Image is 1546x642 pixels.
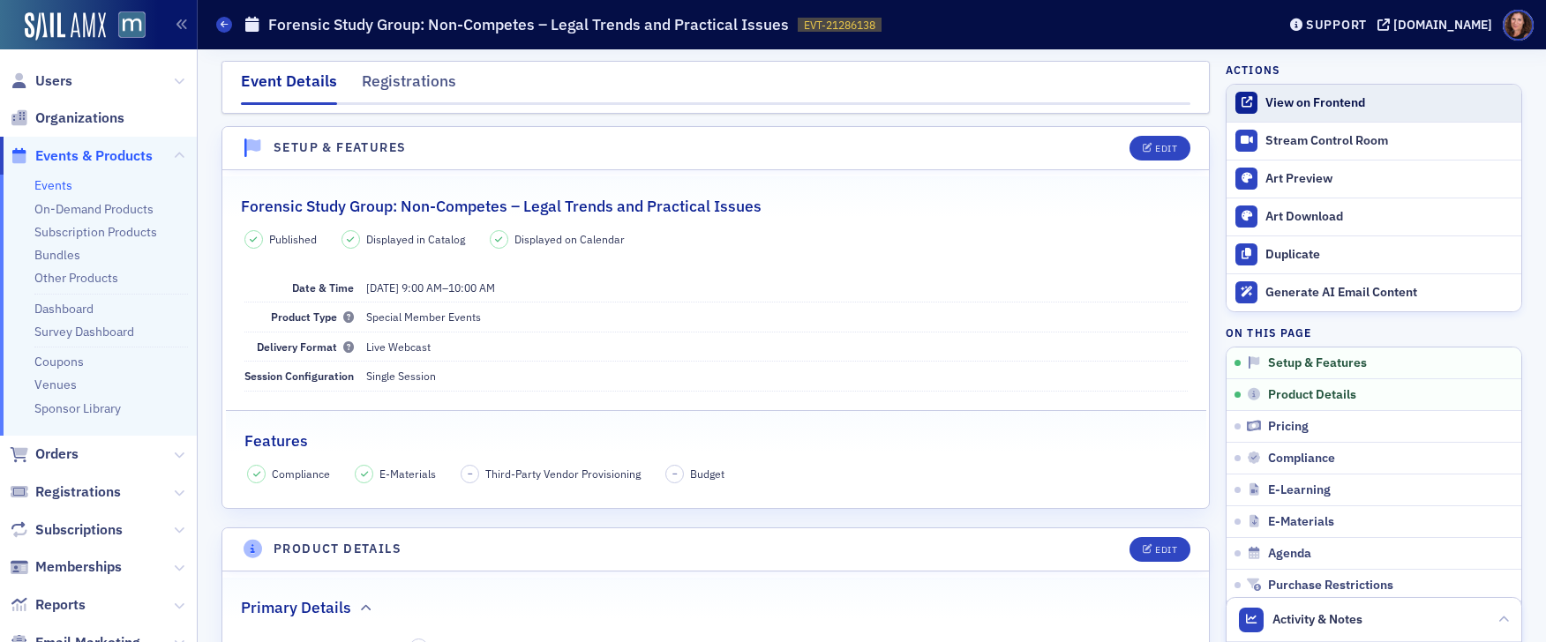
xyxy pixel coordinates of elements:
[34,354,84,370] a: Coupons
[366,280,399,295] span: [DATE]
[1272,610,1362,629] span: Activity & Notes
[468,467,473,480] span: –
[272,466,330,481] span: Compliance
[402,280,442,295] time: 9:00 AM
[10,444,79,464] a: Orders
[35,595,86,615] span: Reports
[106,11,146,41] a: View Homepage
[274,540,402,558] h4: Product Details
[271,310,354,324] span: Product Type
[366,310,481,324] span: Special Member Events
[34,224,157,240] a: Subscription Products
[10,108,124,128] a: Organizations
[244,429,308,452] h2: Features
[35,482,121,502] span: Registrations
[241,195,762,218] h2: Forensic Study Group: Non-Competes – Legal Trends and Practical Issues
[379,466,436,481] span: E-Materials
[35,146,153,166] span: Events & Products
[1268,578,1393,593] span: Purchase Restrictions
[1226,325,1522,340] h4: On this page
[34,201,154,217] a: On-Demand Products
[1268,482,1331,498] span: E-Learning
[34,400,121,416] a: Sponsor Library
[10,557,122,577] a: Memberships
[241,70,337,105] div: Event Details
[690,466,724,481] span: Budget
[1265,285,1512,301] div: Generate AI Email Content
[1268,387,1356,403] span: Product Details
[1265,209,1512,225] div: Art Download
[1155,545,1177,555] div: Edit
[1226,62,1280,78] h4: Actions
[1268,419,1309,435] span: Pricing
[244,369,354,383] span: Session Configuration
[34,324,134,340] a: Survey Dashboard
[366,231,465,247] span: Displayed in Catalog
[34,301,94,317] a: Dashboard
[485,466,641,481] span: Third-Party Vendor Provisioning
[1268,546,1311,562] span: Agenda
[1268,451,1335,467] span: Compliance
[1265,247,1512,263] div: Duplicate
[1265,133,1512,149] div: Stream Control Room
[1129,537,1190,562] button: Edit
[1265,171,1512,187] div: Art Preview
[10,520,123,540] a: Subscriptions
[34,247,80,263] a: Bundles
[366,340,431,354] span: Live Webcast
[10,146,153,166] a: Events & Products
[35,108,124,128] span: Organizations
[366,280,495,295] span: –
[34,377,77,392] a: Venues
[362,70,456,102] div: Registrations
[1227,273,1521,311] button: Generate AI Email Content
[672,467,678,480] span: –
[804,18,875,33] span: EVT-21286138
[268,14,789,35] h1: Forensic Study Group: Non-Competes – Legal Trends and Practical Issues
[35,520,123,540] span: Subscriptions
[269,231,317,247] span: Published
[118,11,146,39] img: SailAMX
[1306,17,1367,33] div: Support
[1227,123,1521,160] a: Stream Control Room
[35,71,72,91] span: Users
[1227,235,1521,273] button: Duplicate
[1227,160,1521,198] a: Art Preview
[10,595,86,615] a: Reports
[34,270,118,286] a: Other Products
[10,71,72,91] a: Users
[514,231,625,247] span: Displayed on Calendar
[274,138,406,157] h4: Setup & Features
[1129,136,1190,160] button: Edit
[366,369,436,383] span: Single Session
[1265,95,1512,111] div: View on Frontend
[35,557,122,577] span: Memberships
[448,280,495,295] time: 10:00 AM
[10,482,121,502] a: Registrations
[1155,144,1177,153] div: Edit
[35,444,79,464] span: Orders
[1227,85,1521,122] a: View on Frontend
[292,280,354,295] span: Date & Time
[1227,198,1521,235] a: Art Download
[25,12,106,41] img: SailAMX
[34,177,72,193] a: Events
[1268,514,1334,530] span: E-Materials
[1377,19,1498,31] button: [DOMAIN_NAME]
[257,340,354,354] span: Delivery Format
[241,596,351,619] h2: Primary Details
[1503,10,1534,41] span: Profile
[1393,17,1492,33] div: [DOMAIN_NAME]
[1268,355,1367,371] span: Setup & Features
